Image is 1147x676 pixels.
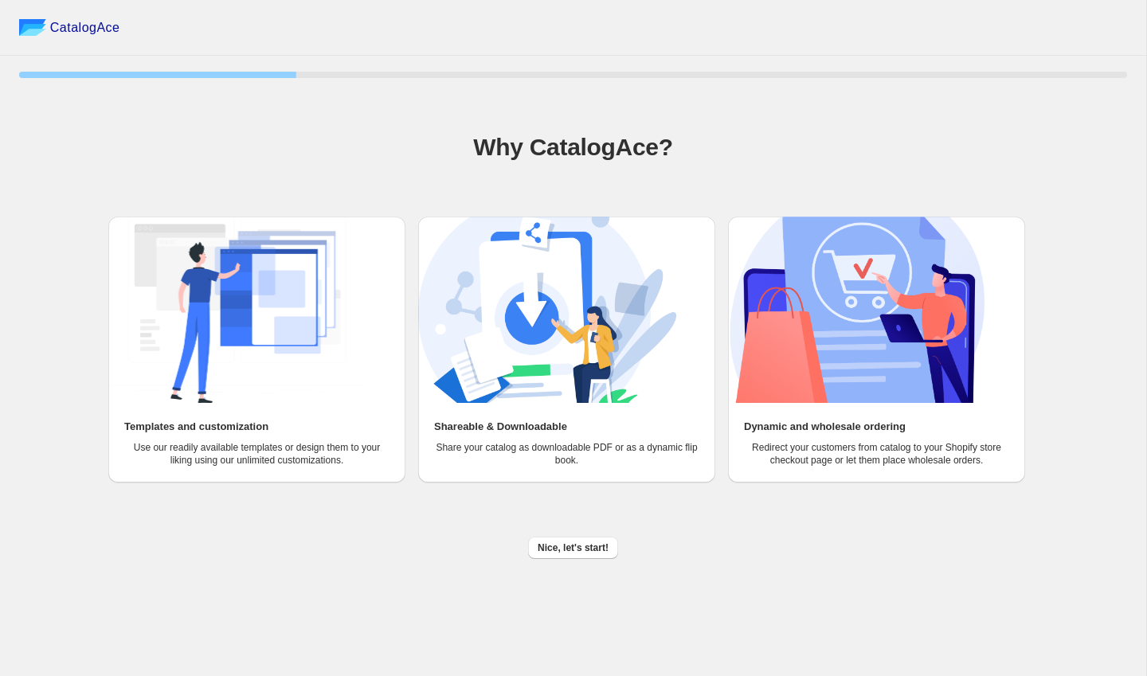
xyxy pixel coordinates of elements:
span: CatalogAce [50,20,120,36]
p: Share your catalog as downloadable PDF or as a dynamic flip book. [434,441,699,467]
span: Nice, let's start! [538,541,609,554]
img: Shareable & Downloadable [418,217,676,403]
img: Templates and customization [108,217,366,403]
button: Nice, let's start! [528,537,618,559]
p: Redirect your customers from catalog to your Shopify store checkout page or let them place wholes... [744,441,1009,467]
h2: Shareable & Downloadable [434,419,567,435]
h2: Templates and customization [124,419,268,435]
h1: Why CatalogAce? [19,131,1127,163]
p: Use our readily available templates or design them to your liking using our unlimited customizati... [124,441,390,467]
h2: Dynamic and wholesale ordering [744,419,906,435]
img: catalog ace [19,19,46,36]
img: Dynamic and wholesale ordering [728,217,986,403]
